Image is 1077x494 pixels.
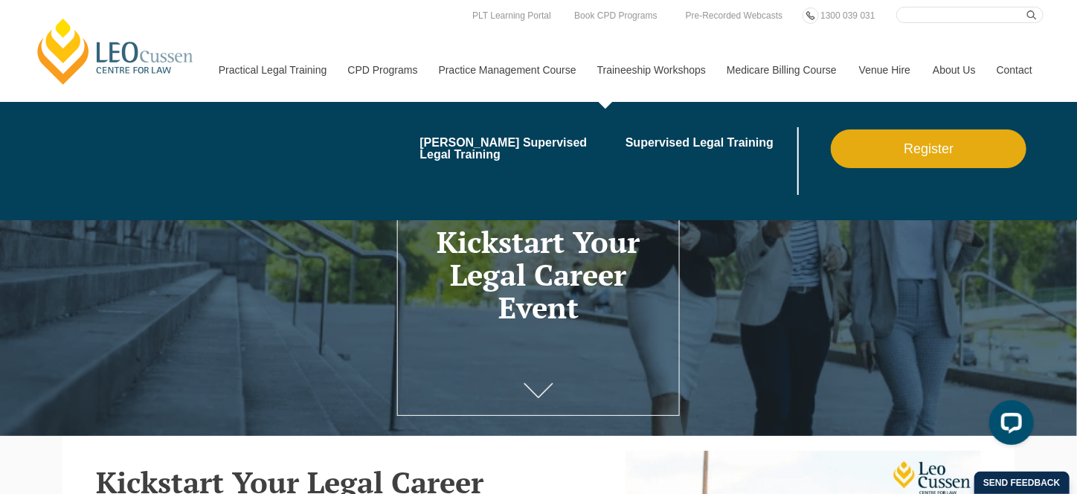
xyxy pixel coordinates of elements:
[626,137,794,149] a: Supervised Legal Training
[682,7,787,24] a: Pre-Recorded Webcasts
[922,38,986,102] a: About Us
[986,38,1044,102] a: Contact
[469,7,555,24] a: PLT Learning Portal
[716,38,848,102] a: Medicare Billing Course
[831,129,1026,168] a: Register
[570,7,660,24] a: Book CPD Programs
[428,38,586,102] a: Practice Management Course
[208,38,337,102] a: Practical Legal Training
[586,38,716,102] a: Traineeship Workshops
[409,225,668,324] h1: Kickstart Your Legal Career Event
[33,16,198,86] a: [PERSON_NAME] Centre for Law
[419,137,615,161] a: [PERSON_NAME] Supervised Legal Training
[336,38,427,102] a: CPD Programs
[817,7,878,24] a: 1300 039 031
[820,10,875,21] span: 1300 039 031
[848,38,922,102] a: Venue Hire
[977,394,1040,457] iframe: LiveChat chat widget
